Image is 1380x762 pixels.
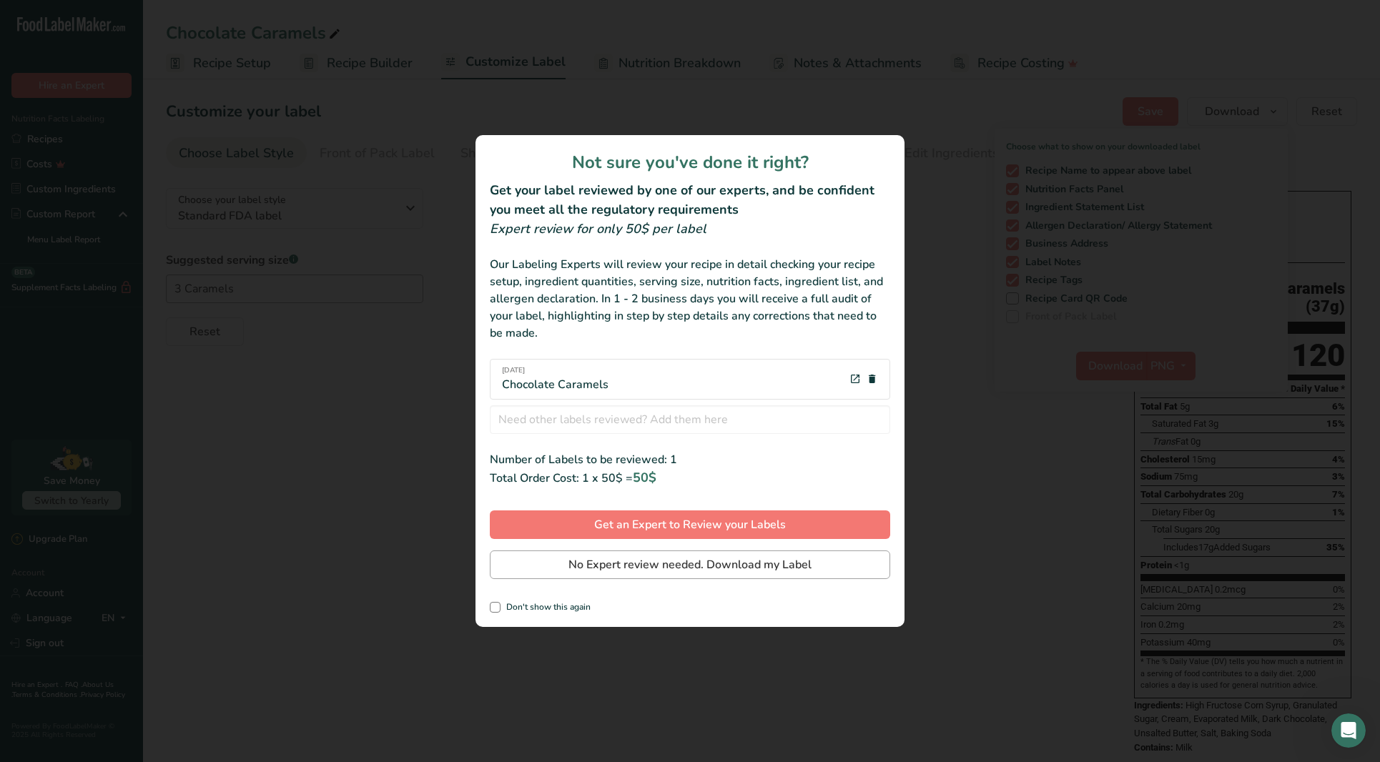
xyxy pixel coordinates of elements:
[501,602,591,613] span: Don't show this again
[69,7,162,18] h1: [PERSON_NAME]
[490,550,890,579] button: No Expert review needed. Download my Label
[490,219,890,239] div: Expert review for only 50$ per label
[490,405,890,434] input: Need other labels reviewed? Add them here
[490,451,890,468] div: Number of Labels to be reviewed: 1
[224,6,251,33] button: Home
[633,469,656,486] span: 50$
[1331,713,1366,748] iframe: Intercom live chat
[490,149,890,175] h1: Not sure you've done it right?
[41,8,64,31] img: Profile image for Rana
[22,468,34,480] button: Emoji picker
[490,510,890,539] button: Get an Expert to Review your Labels
[502,365,608,376] span: [DATE]
[9,6,36,33] button: go back
[594,516,786,533] span: Get an Expert to Review your Labels
[69,18,139,32] p: Active 20h ago
[23,91,223,105] div: Hi [PERSON_NAME]
[11,82,235,219] div: Hi [PERSON_NAME]Just checking in! How’s everything going with FLM so far?If you’ve got any questi...
[23,197,223,211] div: Let’s chat! 👇
[490,468,890,488] div: Total Order Cost: 1 x 50$ =
[251,6,277,31] div: Close
[68,468,79,480] button: Upload attachment
[245,462,268,485] button: Send a message…
[45,468,56,480] button: Gif picker
[568,556,812,573] span: No Expert review needed. Download my Label
[11,82,275,250] div: Rana says…
[12,438,274,462] textarea: Message…
[490,181,890,219] h2: Get your label reviewed by one of our experts, and be confident you meet all the regulatory requi...
[23,147,223,189] div: If you’ve got any questions or need a hand, I’m here to help!
[23,222,135,230] div: [PERSON_NAME] • [DATE]
[490,256,890,342] div: Our Labeling Experts will review your recipe in detail checking your recipe setup, ingredient qua...
[502,365,608,393] div: Chocolate Caramels
[23,112,223,140] div: Just checking in! How’s everything going with FLM so far?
